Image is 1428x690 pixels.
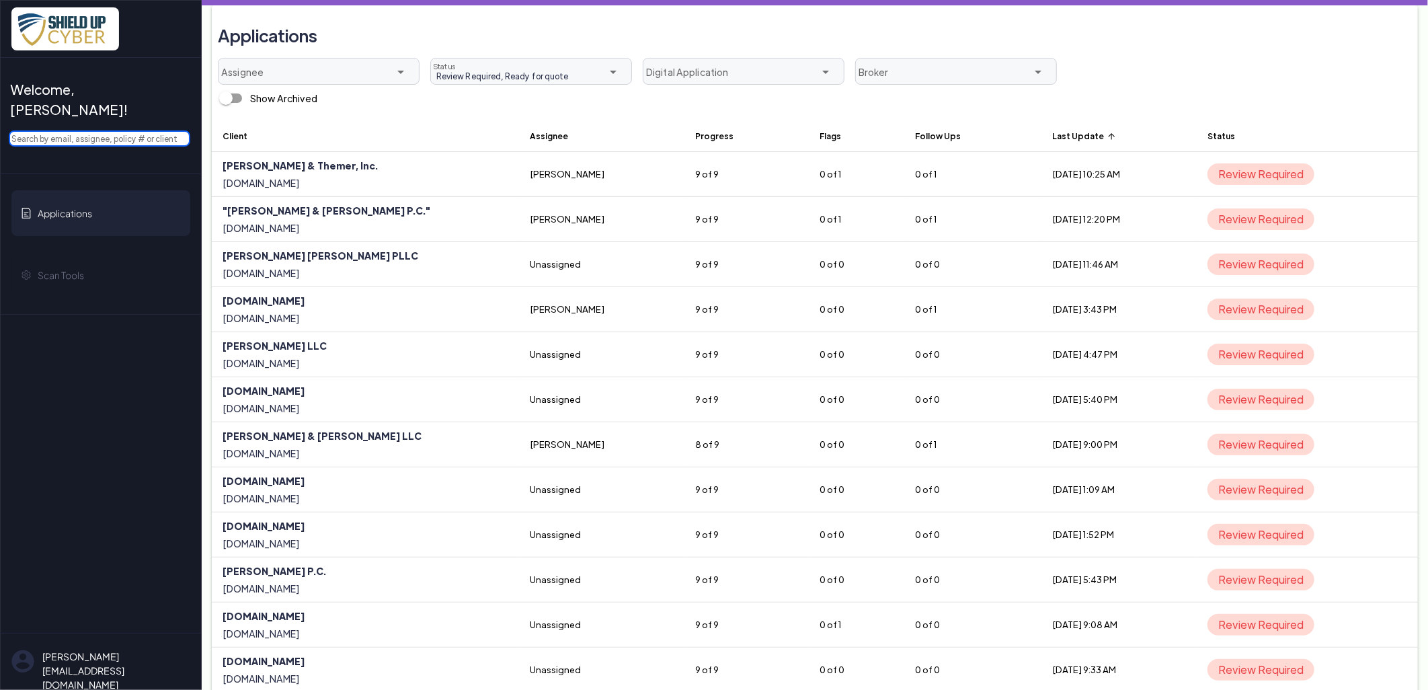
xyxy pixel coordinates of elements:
span: Review Required [1207,344,1314,365]
div: Show Archived [212,85,317,112]
td: [DATE] 9:00 PM [1041,422,1197,467]
div: Show Archived [250,91,317,106]
span: Review Required [1207,479,1314,500]
span: Review Required, Ready for quote [431,70,568,82]
td: 9 of 9 [684,287,809,332]
td: 9 of 9 [684,558,809,603]
td: 0 of 1 [809,603,904,648]
td: 9 of 9 [684,603,809,648]
td: Unassigned [519,512,684,558]
td: [DATE] 12:20 PM [1041,197,1197,242]
td: 0 of 1 [904,287,1041,332]
th: Client [212,120,519,152]
td: [DATE] 3:43 PM [1041,287,1197,332]
i: arrow_drop_down [818,64,834,80]
td: Unassigned [519,558,684,603]
td: [DATE] 10:25 AM [1041,152,1197,197]
td: Unassigned [519,603,684,648]
th: Flags [809,120,904,152]
td: 0 of 0 [904,512,1041,558]
td: Unassigned [519,242,684,287]
span: Review Required [1207,659,1314,681]
a: Scan Tools [11,252,190,298]
i: arrow_drop_down [393,64,409,80]
span: Welcome, [PERSON_NAME]! [10,79,180,120]
span: Review Required [1207,208,1314,230]
td: [DATE] 4:47 PM [1041,332,1197,377]
td: 0 of 0 [809,422,904,467]
td: Unassigned [519,467,684,512]
span: Scan Tools [38,268,84,282]
td: 0 of 1 [809,197,904,242]
td: 9 of 9 [684,197,809,242]
td: 0 of 1 [904,422,1041,467]
span: Review Required [1207,299,1314,320]
td: 0 of 1 [904,152,1041,197]
td: 9 of 9 [684,512,809,558]
td: 0 of 0 [809,467,904,512]
span: Review Required [1207,569,1314,590]
td: [DATE] 1:52 PM [1041,512,1197,558]
td: 9 of 9 [684,377,809,422]
a: Welcome, [PERSON_NAME]! [11,74,190,125]
td: 0 of 0 [809,287,904,332]
td: 9 of 9 [684,242,809,287]
td: 9 of 9 [684,152,809,197]
a: Applications [11,190,190,236]
td: 0 of 1 [809,152,904,197]
td: 0 of 0 [904,377,1041,422]
span: Review Required [1207,163,1314,185]
td: [DATE] 9:08 AM [1041,603,1197,648]
td: 0 of 0 [809,242,904,287]
span: Review Required [1207,614,1314,636]
img: x7pemu0IxLxkcbZJZdzx2HwkaHwO9aaLS0XkQIJL.png [11,7,119,50]
td: 0 of 0 [809,558,904,603]
th: Last Update [1041,120,1197,152]
td: 0 of 0 [904,242,1041,287]
td: 0 of 0 [904,603,1041,648]
td: 9 of 9 [684,332,809,377]
span: Review Required [1207,434,1314,455]
img: gear-icon.svg [21,270,32,280]
h3: Applications [218,19,317,52]
td: [DATE] 5:40 PM [1041,377,1197,422]
th: Status [1197,120,1418,152]
td: 0 of 0 [904,467,1041,512]
td: 0 of 0 [809,512,904,558]
th: Progress [684,120,809,152]
td: [PERSON_NAME] [519,422,684,467]
th: Assignee [519,120,684,152]
td: 9 of 9 [684,467,809,512]
img: application-icon.svg [21,208,32,219]
span: Review Required [1207,389,1314,410]
td: [DATE] 5:43 PM [1041,558,1197,603]
th: Follow Ups [904,120,1041,152]
img: su-uw-user-icon.svg [11,650,34,673]
td: Unassigned [519,332,684,377]
td: [PERSON_NAME] [519,197,684,242]
i: arrow_drop_down [1030,64,1046,80]
td: [PERSON_NAME] [519,287,684,332]
span: Applications [38,206,92,221]
td: 0 of 1 [904,197,1041,242]
td: [DATE] 11:46 AM [1041,242,1197,287]
td: [DATE] 1:09 AM [1041,467,1197,512]
td: 0 of 0 [904,332,1041,377]
td: Unassigned [519,377,684,422]
input: Search by email, assignee, policy # or client [9,130,190,147]
td: [PERSON_NAME] [519,152,684,197]
td: 8 of 9 [684,422,809,467]
td: 0 of 0 [809,377,904,422]
i: arrow_drop_down [605,64,621,80]
i: arrow_upward [1107,132,1116,141]
td: 0 of 0 [904,558,1041,603]
td: 0 of 0 [809,332,904,377]
span: Review Required [1207,524,1314,545]
span: Review Required [1207,254,1314,275]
